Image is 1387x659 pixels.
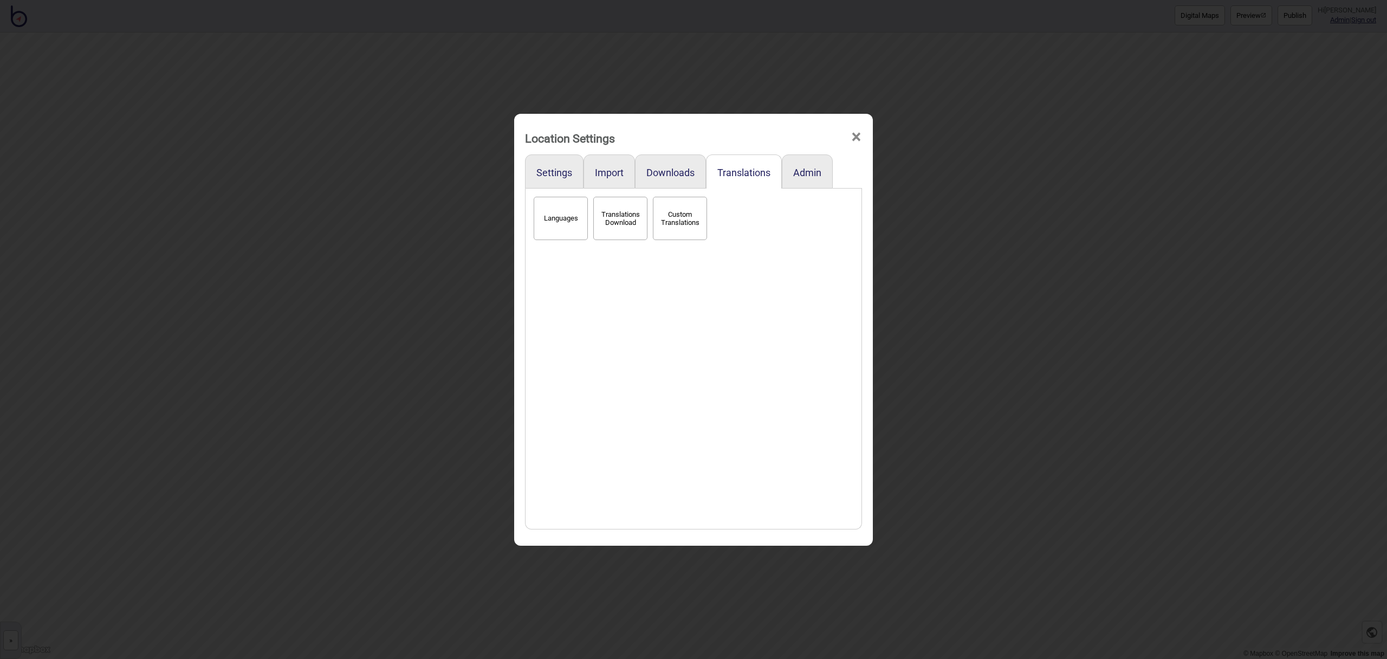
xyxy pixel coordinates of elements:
button: Downloads [646,167,695,178]
button: Translations Download [593,197,647,240]
button: Settings [536,167,572,178]
button: Admin [793,167,821,178]
button: Translations [717,167,770,178]
button: Languages [534,197,588,240]
div: Location Settings [525,127,615,150]
button: Custom Translations [653,197,707,240]
span: × [851,119,862,155]
button: Import [595,167,624,178]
